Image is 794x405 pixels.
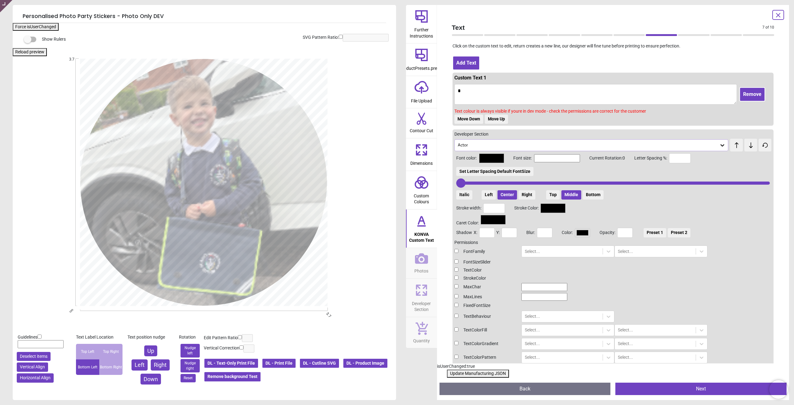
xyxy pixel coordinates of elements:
[13,48,47,56] button: Reload preview
[99,344,123,359] div: Top Right
[454,75,486,81] span: Custom Text 1
[625,155,667,161] span: Letter Spacing %:
[406,108,437,138] button: Contour Cut
[132,359,148,370] button: Left
[406,209,437,248] button: KONVA Custom Text
[454,249,516,255] div: FontFamily
[181,359,200,373] button: Nudge right
[181,344,200,358] button: Nudge left
[411,95,432,104] span: File Upload
[406,279,437,317] button: Developer Section
[454,131,772,137] div: Developer Section
[615,383,787,395] button: Next
[454,284,516,290] div: MaxChar
[151,359,170,370] button: Right
[400,62,443,72] span: productPresets.preset
[99,359,123,375] div: Bottom Right
[303,34,339,41] label: SVG Pattern Ratio:
[407,298,436,313] span: Developer Section
[452,23,763,32] span: Text
[762,25,774,30] span: 7 of 10
[454,313,516,320] div: TextBehaviour
[769,380,788,399] iframe: Brevo live chat
[127,334,174,340] div: Text position nudge
[76,344,99,359] div: Top Left
[181,374,196,382] button: Reset
[28,36,396,43] div: Show Rulers
[454,354,516,361] div: TextColorPattern
[454,259,516,265] div: FontSizeSlider
[179,334,201,340] div: Rotation
[739,87,765,101] button: Remove
[413,335,430,344] span: Quantity
[410,157,433,167] span: Dimensions
[17,352,51,361] button: Deselect items
[141,374,161,385] button: Down
[456,215,770,226] div: Caret Color:
[457,142,720,148] div: Actor
[454,275,516,281] div: StrokeColor
[204,335,238,341] label: Edit Pattern Ratio
[262,358,296,369] button: DL - Print File
[485,115,508,124] button: Move Up
[23,10,386,23] h5: Personalised Photo Party Stickers - Photo Only DEV
[454,303,516,309] div: FixedFontSize
[406,317,437,348] button: Quantity
[644,228,666,237] button: Preset 1
[299,358,340,369] button: DL - Cutline SVG
[76,334,123,340] div: Text Label Location
[583,190,604,200] button: Bottom
[668,228,690,237] button: Preset 2
[439,383,611,395] button: Back
[414,265,428,274] span: Photos
[406,171,437,209] button: Custom Colours
[454,341,516,347] div: TextColorGradient
[204,345,239,351] label: Vertical Correction
[454,240,772,246] div: Permissions
[447,370,509,378] button: Update Manufacturing JSON
[456,167,533,176] button: Set Letter Spacing Default FontSize
[454,109,646,114] span: Text colour is always visible if youre in dev mode - check the permissions are correct for the cu...
[406,76,437,108] button: File Upload
[63,57,74,62] span: 3.7
[454,327,516,333] div: TextColorFill
[546,190,560,200] button: Top
[144,345,157,356] button: Up
[17,362,48,372] button: Vertical Align
[343,358,388,369] button: DL - Product Image
[407,190,436,205] span: Custom Colours
[17,373,54,383] button: Horizontal Align
[437,363,789,370] div: isUserChanged: true
[454,294,516,300] div: MaxLines
[456,203,770,213] div: Stroke width: Stroke Color:
[406,138,437,171] button: Dimensions
[453,56,480,70] button: Add Text
[18,335,38,340] span: Guidelines
[407,228,436,244] span: KONVA Custom Text
[482,190,496,200] button: Left
[406,5,437,43] button: Further Instructions
[204,358,259,369] button: DL - Text-Only Print File
[561,190,581,200] button: Middle
[406,248,437,278] button: Photos
[456,190,472,200] button: Italic
[454,115,483,124] button: Move Down
[454,267,516,273] div: TextColor
[456,228,770,238] div: X: Y: Blur: Color: Opacity:
[76,359,99,375] div: Bottom Left
[407,24,436,39] span: Further Instructions
[519,190,535,200] button: Right
[410,125,433,134] span: Contour Cut
[447,43,779,49] p: Click on the custom text to edit, return creates a new line, our designer will fine tune before p...
[204,371,261,382] button: Remove background Test
[456,230,472,236] label: Shadow
[497,190,517,200] button: Center
[13,23,59,31] button: Force isUserChanged
[456,153,770,200] div: Font color: Font size: Current Rotation: 0
[406,43,437,76] button: productPresets.preset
